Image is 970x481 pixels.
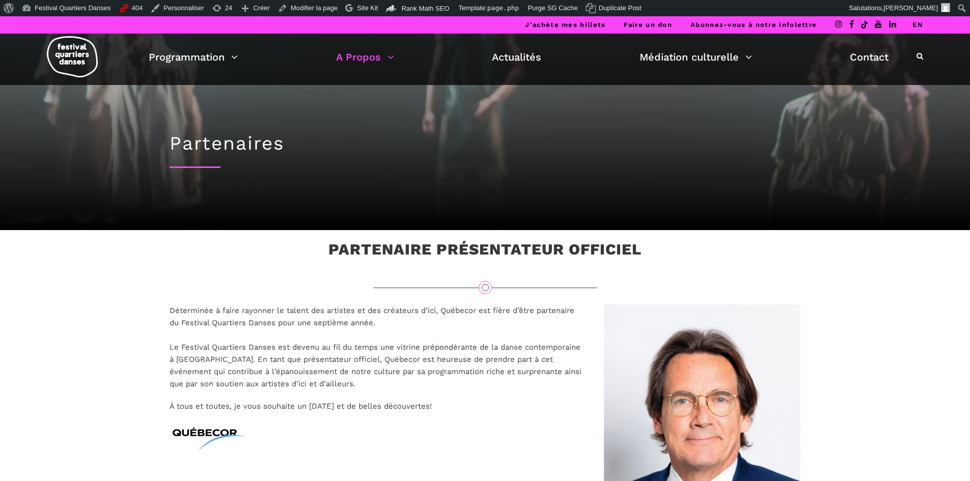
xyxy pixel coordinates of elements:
a: Faire un don [624,21,672,29]
h3: Partenaire Présentateur Officiel [328,240,642,266]
a: Actualités [492,48,541,66]
span: Rank Math SEO [401,5,449,12]
img: logo-fqd-med [47,36,98,77]
a: A Propos [336,48,394,66]
span: page.php [487,4,519,12]
a: Programmation [149,48,238,66]
a: EN [912,21,923,29]
p: À tous et toutes, je vous souhaite un [DATE] et de belles découvertes! [170,400,584,412]
a: Contact [850,48,889,66]
span: [PERSON_NAME] [883,4,938,12]
h1: Partenaires [170,132,801,155]
p: Déterminée à faire rayonner le talent des artistes et des créateurs d’ici, Québecor est fière d’ê... [170,304,584,390]
a: Médiation culturelle [640,48,752,66]
a: J’achète mes billets [525,21,605,29]
a: Abonnez-vous à notre infolettre [690,21,817,29]
span: Site Kit [357,4,378,12]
